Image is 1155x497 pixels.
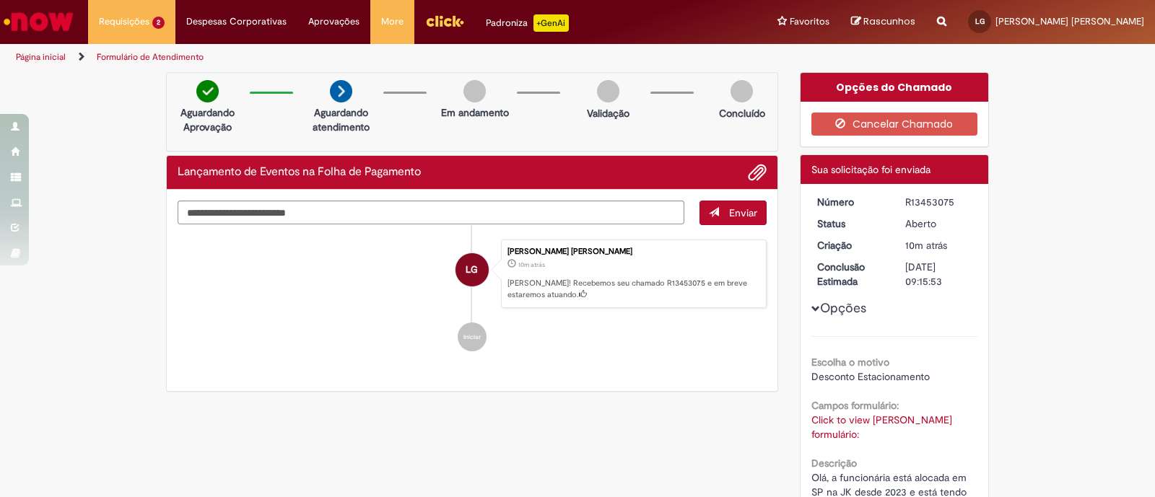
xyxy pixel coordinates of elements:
b: Escolha o motivo [811,356,889,369]
b: Campos formulário: [811,399,899,412]
dt: Número [806,195,895,209]
dt: Criação [806,238,895,252]
p: +GenAi [533,14,569,32]
div: Aberto [905,216,972,231]
img: img-circle-grey.png [463,80,486,102]
div: Opções do Chamado [801,73,989,102]
p: Aguardando atendimento [306,105,376,134]
div: [PERSON_NAME] [PERSON_NAME] [507,247,759,256]
p: Validação [587,106,629,120]
dt: Status [806,216,895,231]
span: 10m atrás [518,260,545,269]
span: 10m atrás [905,239,947,252]
div: [DATE] 09:15:53 [905,260,972,289]
div: Luisa Fiori De Godoy [456,253,489,286]
span: Favoritos [790,14,829,29]
textarea: Digite sua mensagem aqui... [178,201,684,225]
div: R13453075 [905,195,972,209]
span: Requisições [99,14,149,29]
span: LG [975,17,985,26]
div: Padroniza [486,14,569,32]
img: img-circle-grey.png [731,80,753,102]
dt: Conclusão Estimada [806,260,895,289]
button: Enviar [699,201,767,225]
ul: Histórico de tíquete [178,225,767,366]
h2: Lançamento de Eventos na Folha de Pagamento Histórico de tíquete [178,166,421,179]
a: Formulário de Atendimento [97,51,204,63]
div: 27/08/2025 15:15:50 [905,238,972,252]
a: Click to view [PERSON_NAME] formulário: [811,413,952,441]
a: Página inicial [16,51,66,63]
img: check-circle-green.png [196,80,219,102]
li: Luisa Fiori De Godoy [178,239,767,309]
span: Aprovações [308,14,359,29]
span: More [381,14,404,29]
span: Enviar [729,206,757,219]
span: [PERSON_NAME] [PERSON_NAME] [995,15,1144,27]
button: Cancelar Chamado [811,113,978,136]
time: 27/08/2025 15:15:50 [518,260,545,269]
span: Rascunhos [863,14,915,28]
img: click_logo_yellow_360x200.png [425,10,464,32]
a: Rascunhos [851,15,915,29]
button: Adicionar anexos [748,163,767,182]
span: Despesas Corporativas [186,14,287,29]
p: Concluído [719,106,765,120]
img: arrow-next.png [330,80,352,102]
b: Descrição [811,457,857,470]
ul: Trilhas de página [11,44,759,71]
img: ServiceNow [1,7,76,36]
span: Sua solicitação foi enviada [811,163,930,176]
span: Desconto Estacionamento [811,370,930,383]
span: LG [466,252,478,287]
p: [PERSON_NAME]! Recebemos seu chamado R13453075 e em breve estaremos atuando. [507,278,759,300]
p: Aguardando Aprovação [173,105,243,134]
time: 27/08/2025 15:15:50 [905,239,947,252]
p: Em andamento [441,105,509,120]
span: 2 [152,17,165,29]
img: img-circle-grey.png [597,80,619,102]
